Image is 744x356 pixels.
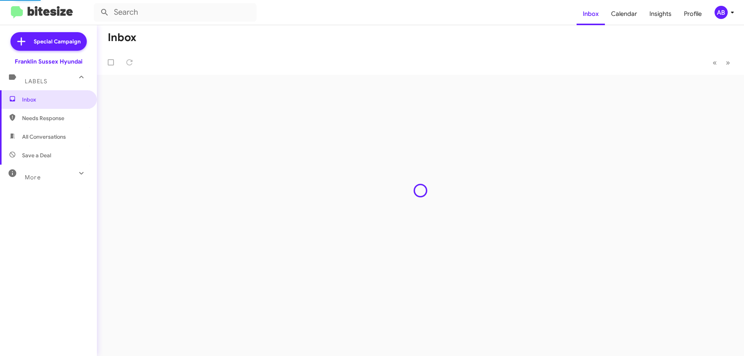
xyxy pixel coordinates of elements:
nav: Page navigation example [708,55,735,71]
span: » [726,58,730,67]
span: Labels [25,78,47,85]
a: Calendar [605,3,643,25]
a: Insights [643,3,678,25]
div: Franklin Sussex Hyundai [15,58,83,65]
button: Next [721,55,735,71]
div: AB [715,6,728,19]
input: Search [94,3,257,22]
span: Save a Deal [22,151,51,159]
span: Needs Response [22,114,88,122]
span: « [713,58,717,67]
a: Special Campaign [10,32,87,51]
span: More [25,174,41,181]
h1: Inbox [108,31,136,44]
button: Previous [708,55,722,71]
span: All Conversations [22,133,66,141]
button: AB [708,6,735,19]
span: Inbox [22,96,88,103]
a: Profile [678,3,708,25]
a: Inbox [577,3,605,25]
span: Special Campaign [34,38,81,45]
